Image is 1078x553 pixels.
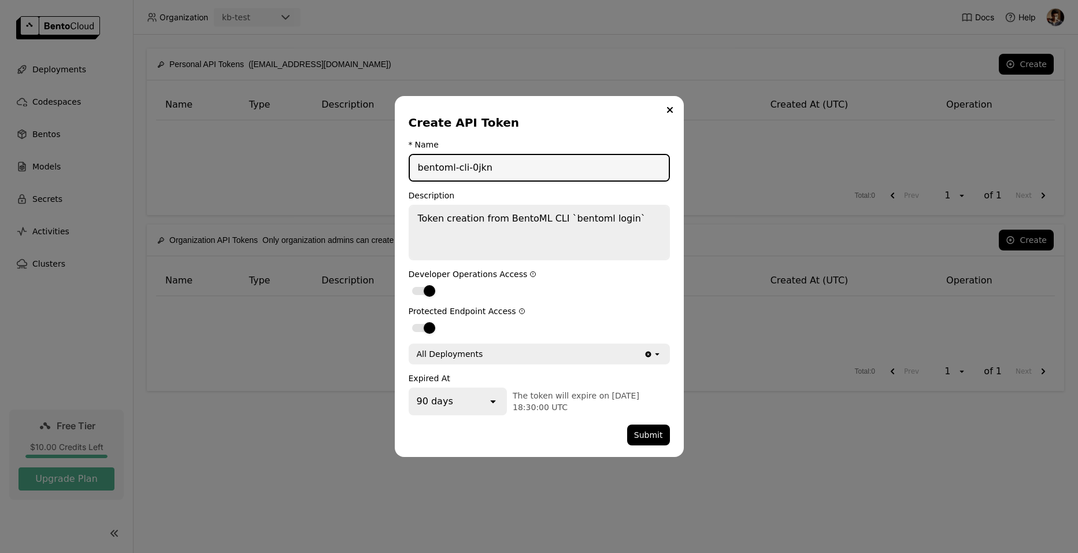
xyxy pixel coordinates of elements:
div: Expired At [409,374,670,383]
span: The token will expire on [DATE] 18:30:00 UTC [513,391,639,412]
div: Protected Endpoint Access [409,307,670,316]
button: Close [663,103,677,117]
div: Name [415,140,439,149]
div: Developer Operations Access [409,270,670,279]
svg: open [487,396,499,407]
svg: Clear value [644,350,653,359]
div: All Deployments [417,348,483,360]
div: Create API Token [409,115,665,131]
button: Submit [627,425,670,445]
div: Description [409,191,670,200]
svg: open [653,349,662,359]
div: 90 days [417,395,453,408]
input: Selected All Deployments. [484,348,485,360]
div: dialog [395,96,684,457]
textarea: Token creation from BentoML CLI `bentoml login` [410,206,669,259]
